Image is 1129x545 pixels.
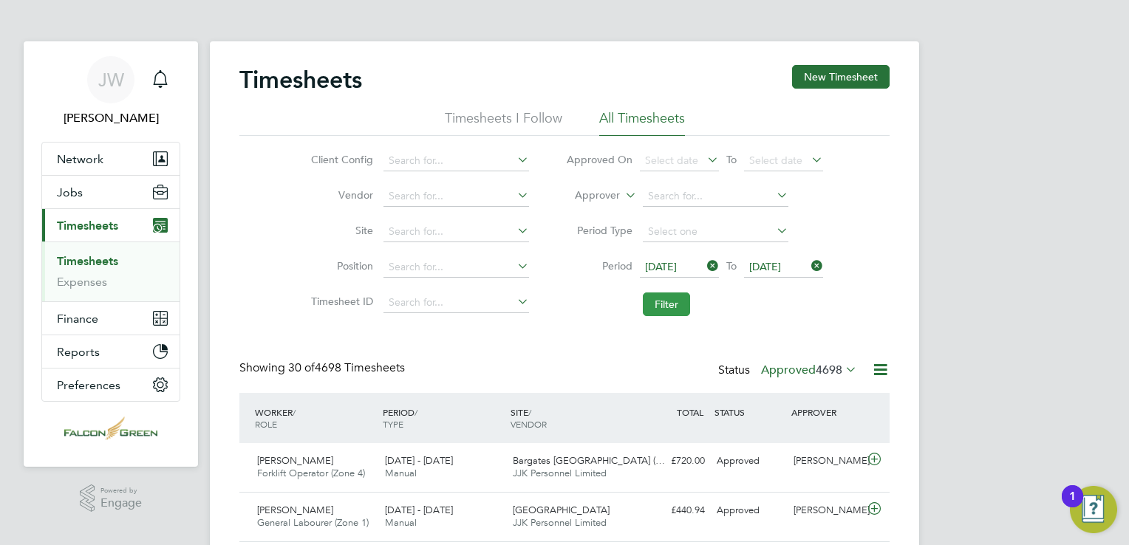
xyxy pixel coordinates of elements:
div: PERIOD [379,399,507,437]
span: John Whyte [41,109,180,127]
span: / [293,406,296,418]
span: Engage [100,497,142,510]
input: Search for... [383,151,529,171]
span: Manual [385,516,417,529]
input: Search for... [383,186,529,207]
button: Preferences [42,369,180,401]
input: Search for... [383,222,529,242]
label: Client Config [307,153,373,166]
div: WORKER [251,399,379,437]
button: Network [42,143,180,175]
span: VENDOR [511,418,547,430]
label: Period [566,259,632,272]
input: Search for... [383,292,529,313]
div: Status [718,360,860,381]
span: Bargates [GEOGRAPHIC_DATA] (… [513,454,665,467]
span: [GEOGRAPHIC_DATA] [513,504,610,516]
div: £720.00 [634,449,711,473]
label: Approved On [566,153,632,166]
span: 4698 Timesheets [288,360,405,375]
span: / [415,406,417,418]
span: Jobs [57,185,83,199]
span: Network [57,152,103,166]
div: [PERSON_NAME] [788,449,864,473]
span: 4698 [816,363,842,377]
input: Search for... [643,186,788,207]
div: £440.94 [634,498,711,523]
span: [PERSON_NAME] [257,454,333,467]
li: All Timesheets [599,109,685,136]
span: General Labourer (Zone 1) [257,516,369,529]
a: Timesheets [57,254,118,268]
div: [PERSON_NAME] [788,498,864,523]
div: Approved [711,498,788,523]
img: falcongreen-logo-retina.png [64,417,157,440]
span: Powered by [100,484,142,497]
button: New Timesheet [792,65,890,89]
span: / [528,406,531,418]
button: Timesheets [42,209,180,241]
div: Showing [239,360,408,376]
button: Finance [42,302,180,335]
a: Powered byEngage [80,484,143,513]
span: JJK Personnel Limited [513,516,607,529]
input: Search for... [383,257,529,278]
span: TOTAL [677,406,703,418]
span: Select date [645,154,698,167]
span: Reports [57,345,100,359]
span: TYPE [383,418,403,430]
label: Position [307,259,373,272]
button: Reports [42,335,180,368]
span: [PERSON_NAME] [257,504,333,516]
button: Open Resource Center, 1 new notification [1070,486,1117,533]
a: JW[PERSON_NAME] [41,56,180,127]
input: Select one [643,222,788,242]
span: [DATE] - [DATE] [385,504,453,516]
label: Approved [761,363,857,377]
label: Vendor [307,188,373,202]
div: Timesheets [42,241,180,301]
li: Timesheets I Follow [445,109,562,136]
span: [DATE] [645,260,677,273]
h2: Timesheets [239,65,362,95]
div: 1 [1069,496,1076,515]
span: JW [98,70,124,89]
span: To [722,150,741,169]
span: Forklift Operator (Zone 4) [257,467,365,479]
span: [DATE] [749,260,781,273]
a: Go to home page [41,417,180,440]
span: JJK Personnel Limited [513,467,607,479]
span: Select date [749,154,802,167]
span: To [722,256,741,275]
button: Filter [643,292,690,316]
span: Timesheets [57,219,118,233]
span: Preferences [57,378,120,392]
label: Timesheet ID [307,295,373,308]
div: STATUS [711,399,788,425]
span: 30 of [288,360,315,375]
label: Approver [553,188,620,203]
span: Manual [385,467,417,479]
nav: Main navigation [24,41,198,467]
a: Expenses [57,275,107,289]
label: Site [307,224,373,237]
div: Approved [711,449,788,473]
label: Period Type [566,224,632,237]
span: [DATE] - [DATE] [385,454,453,467]
span: Finance [57,312,98,326]
div: APPROVER [788,399,864,425]
button: Jobs [42,176,180,208]
span: ROLE [255,418,277,430]
div: SITE [507,399,635,437]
